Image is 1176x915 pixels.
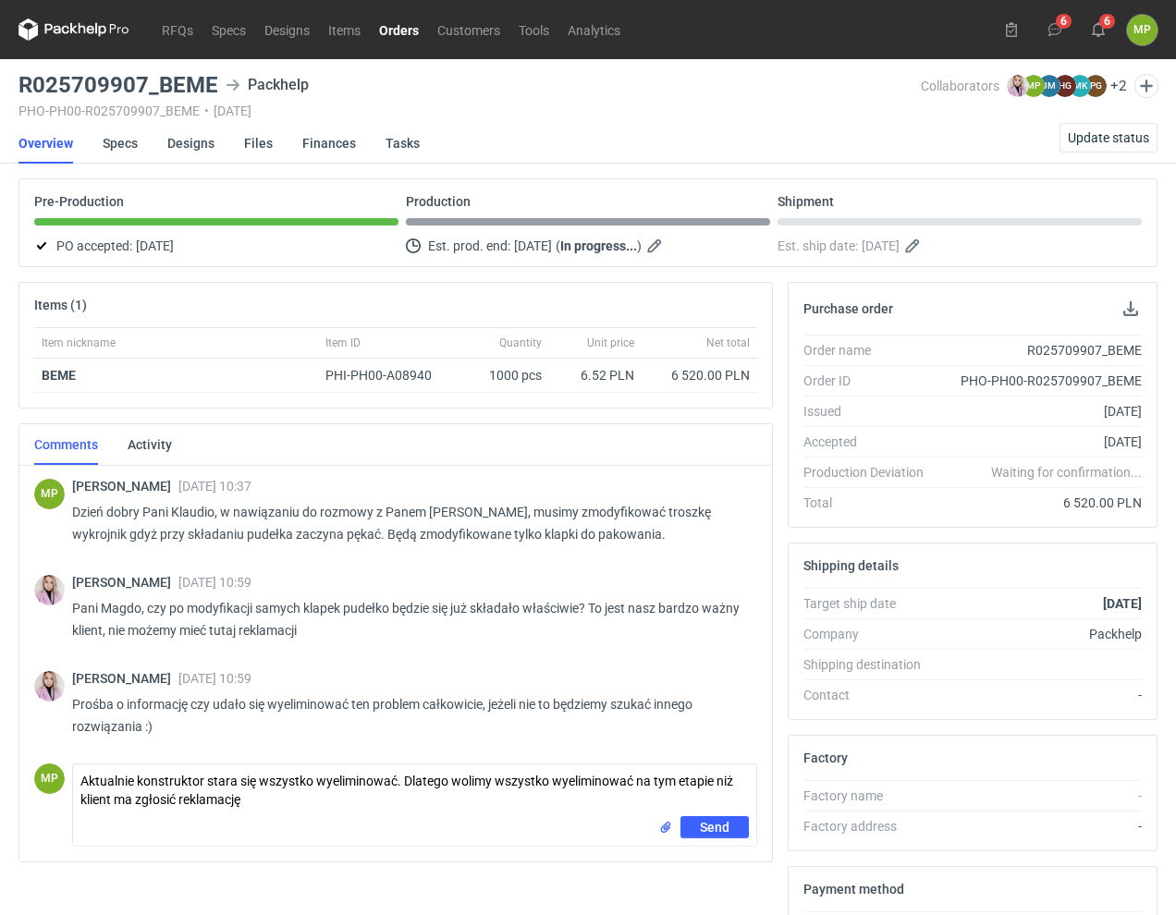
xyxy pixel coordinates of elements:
[1084,15,1113,44] button: 6
[34,194,124,209] p: Pre-Production
[34,763,65,794] figcaption: MP
[325,335,361,350] span: Item ID
[557,366,634,384] div: 6.52 PLN
[457,359,549,393] div: 1000 pcs
[803,463,938,482] div: Production Deviation
[991,463,1142,482] em: Waiting for confirmation...
[803,402,938,421] div: Issued
[587,335,634,350] span: Unit price
[803,372,938,390] div: Order ID
[128,424,172,465] a: Activity
[803,341,938,360] div: Order name
[938,625,1142,643] div: Packhelp
[938,372,1142,390] div: PHO-PH00-R025709907_BEME
[938,787,1142,805] div: -
[34,575,65,605] img: Klaudia Wiśniewska
[778,194,834,209] p: Shipment
[558,18,630,41] a: Analytics
[319,18,370,41] a: Items
[938,341,1142,360] div: R025709907_BEME
[178,575,251,590] span: [DATE] 10:59
[34,479,65,509] figcaption: MP
[42,368,76,383] a: BEME
[18,123,73,164] a: Overview
[706,335,750,350] span: Net total
[370,18,428,41] a: Orders
[645,235,668,257] button: Edit estimated production end date
[136,235,174,257] span: [DATE]
[1127,15,1158,45] button: MP
[803,558,899,573] h2: Shipping details
[204,104,209,118] span: •
[72,597,742,641] p: Pani Magdo, czy po modyfikacji samych klapek pudełko będzie się już składało właściwie? To jest n...
[938,494,1142,512] div: 6 520.00 PLN
[202,18,255,41] a: Specs
[803,301,893,316] h2: Purchase order
[803,787,938,805] div: Factory name
[34,763,65,794] div: Magdalena Polakowska
[803,817,938,836] div: Factory address
[1060,123,1158,152] button: Update status
[72,693,742,738] p: Prośba o informację czy udało się wyeliminować ten problem całkowicie, jeżeli nie to będziemy szu...
[72,575,178,590] span: [PERSON_NAME]
[803,494,938,512] div: Total
[428,18,509,41] a: Customers
[1127,15,1158,45] div: Magdalena Polakowska
[1120,298,1142,320] button: Download PO
[1068,131,1149,144] span: Update status
[509,18,558,41] a: Tools
[514,235,552,257] span: [DATE]
[18,104,921,118] div: PHO-PH00-R025709907_BEME [DATE]
[556,238,560,253] em: (
[803,750,848,765] h2: Factory
[18,74,218,96] h3: R025709907_BEME
[255,18,319,41] a: Designs
[649,366,750,384] div: 6 520.00 PLN
[226,74,309,96] div: Packhelp
[938,433,1142,451] div: [DATE]
[1007,75,1029,97] img: Klaudia Wiśniewska
[803,625,938,643] div: Company
[803,594,938,613] div: Target ship date
[938,686,1142,704] div: -
[1069,75,1091,97] figcaption: MK
[1103,596,1142,611] strong: [DATE]
[34,298,87,312] h2: Items (1)
[34,671,65,701] img: Klaudia Wiśniewska
[637,238,642,253] em: )
[72,671,178,686] span: [PERSON_NAME]
[178,671,251,686] span: [DATE] 10:59
[42,335,116,350] span: Item nickname
[103,123,138,164] a: Specs
[325,366,449,384] div: PHI-PH00-A08940
[921,79,999,93] span: Collaborators
[72,479,178,494] span: [PERSON_NAME]
[862,235,900,257] span: [DATE]
[34,479,65,509] div: Magdalena Polakowska
[1038,75,1060,97] figcaption: JM
[72,501,742,545] p: Dzień dobry Pani Klaudio, w nawiązaniu do rozmowy z Panem [PERSON_NAME], musimy zmodyfikować tros...
[903,235,925,257] button: Edit estimated shipping date
[1110,78,1127,94] button: +2
[499,335,542,350] span: Quantity
[406,235,770,257] div: Est. prod. end:
[803,882,904,897] h2: Payment method
[178,479,251,494] span: [DATE] 10:37
[153,18,202,41] a: RFQs
[34,235,398,257] div: PO accepted:
[302,123,356,164] a: Finances
[244,123,273,164] a: Files
[1040,15,1070,44] button: 6
[803,433,938,451] div: Accepted
[803,655,938,674] div: Shipping destination
[1134,74,1158,98] button: Edit collaborators
[34,424,98,465] a: Comments
[560,238,637,253] strong: In progress...
[680,816,749,838] button: Send
[778,235,1142,257] div: Est. ship date:
[386,123,420,164] a: Tasks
